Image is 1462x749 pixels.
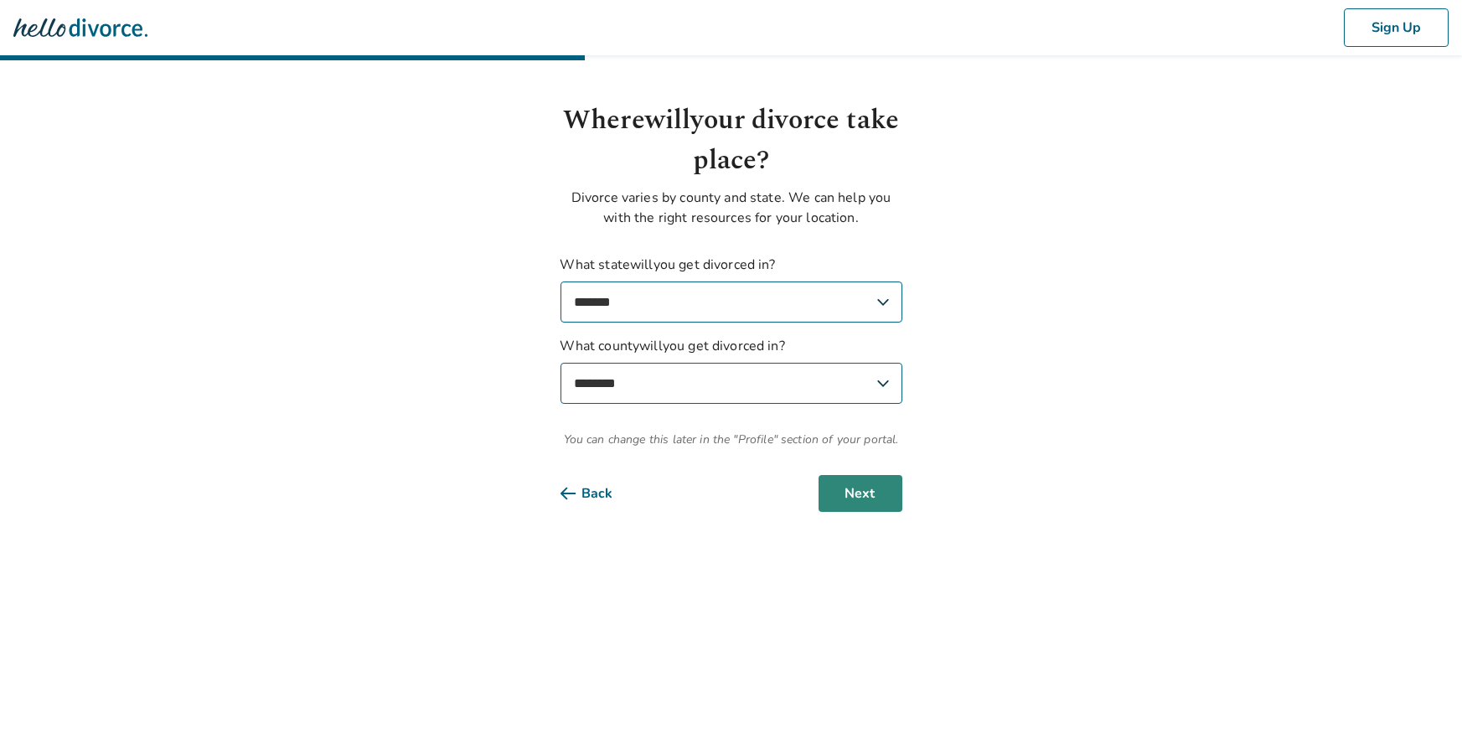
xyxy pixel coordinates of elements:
[561,363,902,404] select: What countywillyou get divorced in?
[561,336,902,404] label: What county will you get divorced in?
[561,475,640,512] button: Back
[561,431,902,448] span: You can change this later in the "Profile" section of your portal.
[1344,8,1449,47] button: Sign Up
[1378,669,1462,749] iframe: Chat Widget
[819,475,902,512] button: Next
[561,188,902,228] p: Divorce varies by county and state. We can help you with the right resources for your location.
[561,101,902,181] h1: Where will your divorce take place?
[13,11,147,44] img: Hello Divorce Logo
[561,255,902,323] label: What state will you get divorced in?
[561,282,902,323] select: What statewillyou get divorced in?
